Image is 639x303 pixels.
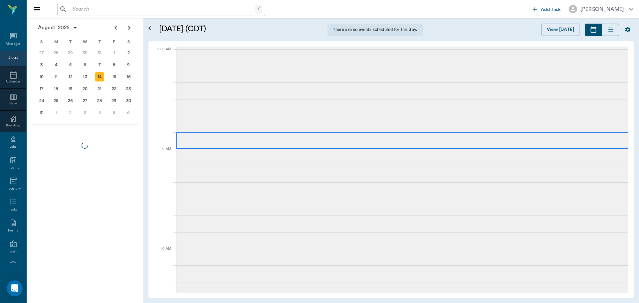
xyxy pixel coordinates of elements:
[66,108,75,117] div: Tuesday, September 2, 2025
[109,48,119,58] div: Friday, August 1, 2025
[92,37,107,47] div: T
[95,72,104,81] div: Today, Thursday, August 14, 2025
[122,21,136,34] button: Next page
[81,84,90,93] div: Wednesday, August 20, 2025
[66,72,75,81] div: Tuesday, August 12, 2025
[70,5,255,14] input: Search
[10,249,17,254] div: Staff
[255,5,262,14] div: /
[81,72,90,81] div: Wednesday, August 13, 2025
[51,48,61,58] div: Monday, July 28, 2025
[95,108,104,117] div: Thursday, September 4, 2025
[37,84,46,93] div: Sunday, August 17, 2025
[6,186,21,191] div: Inventory
[51,108,61,117] div: Monday, September 1, 2025
[8,56,18,61] div: Appts
[37,72,46,81] div: Sunday, August 10, 2025
[124,84,133,93] div: Saturday, August 23, 2025
[124,48,133,58] div: Saturday, August 2, 2025
[109,60,119,70] div: Friday, August 8, 2025
[63,37,78,47] div: T
[66,60,75,70] div: Tuesday, August 5, 2025
[7,280,23,296] div: Open Intercom Messenger
[81,60,90,70] div: Wednesday, August 6, 2025
[109,21,122,34] button: Previous page
[9,207,17,212] div: Tasks
[580,5,624,13] div: [PERSON_NAME]
[541,24,579,36] button: View [DATE]
[81,108,90,117] div: Wednesday, September 3, 2025
[121,37,136,47] div: S
[51,72,61,81] div: Monday, August 11, 2025
[8,228,18,233] div: Forms
[37,60,46,70] div: Sunday, August 3, 2025
[146,16,154,41] button: Open calendar
[81,96,90,105] div: Wednesday, August 27, 2025
[37,108,46,117] div: Sunday, August 31, 2025
[154,46,171,63] div: 8:00 AM
[51,96,61,105] div: Monday, August 25, 2025
[51,84,61,93] div: Monday, August 18, 2025
[7,165,20,170] div: Imaging
[95,84,104,93] div: Thursday, August 21, 2025
[37,48,46,58] div: Sunday, July 27, 2025
[81,48,90,58] div: Wednesday, July 30, 2025
[124,60,133,70] div: Saturday, August 9, 2025
[37,23,57,32] span: August
[124,108,133,117] div: Saturday, September 6, 2025
[57,23,71,32] span: 2025
[159,24,322,34] h5: [DATE] (CDT)
[10,144,17,149] div: Labs
[95,96,104,105] div: Thursday, August 28, 2025
[31,3,44,16] button: Close drawer
[563,3,639,15] button: [PERSON_NAME]
[6,42,21,47] div: Messages
[95,48,104,58] div: Thursday, July 31, 2025
[154,245,171,262] div: 10 AM
[66,96,75,105] div: Tuesday, August 26, 2025
[124,72,133,81] div: Saturday, August 16, 2025
[49,37,64,47] div: M
[109,96,119,105] div: Friday, August 29, 2025
[327,24,423,36] div: There are no events scheduled for this day.
[66,48,75,58] div: Tuesday, July 29, 2025
[78,37,93,47] div: W
[51,60,61,70] div: Monday, August 4, 2025
[109,84,119,93] div: Friday, August 22, 2025
[34,37,49,47] div: S
[124,96,133,105] div: Saturday, August 30, 2025
[107,37,121,47] div: F
[66,84,75,93] div: Tuesday, August 19, 2025
[109,72,119,81] div: Friday, August 15, 2025
[35,21,81,34] button: August2025
[154,146,171,162] div: 9 AM
[109,108,119,117] div: Friday, September 5, 2025
[530,3,563,15] button: Add Task
[95,60,104,70] div: Thursday, August 7, 2025
[37,96,46,105] div: Sunday, August 24, 2025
